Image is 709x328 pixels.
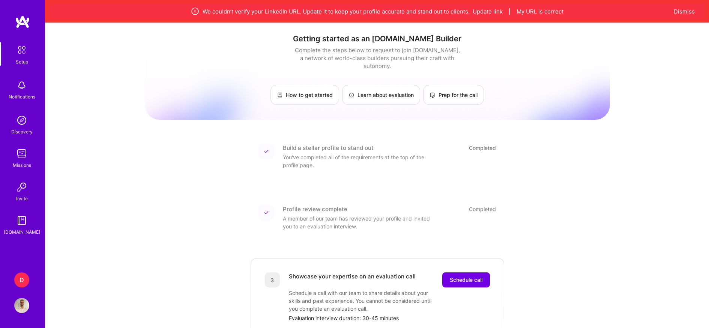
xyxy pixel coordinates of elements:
[15,15,30,29] img: logo
[16,195,28,203] div: Invite
[473,8,503,15] button: Update link
[289,289,439,313] div: Schedule a call with our team to share details about your skills and past experience. You cannot ...
[84,7,670,16] div: We couldn’t verify your LinkedIn URL. Update it to keep your profile accurate and stand out to cl...
[14,113,29,128] img: discovery
[517,8,563,15] button: My URL is correct
[11,128,33,136] div: Discovery
[16,58,28,66] div: Setup
[14,272,29,287] div: D
[348,92,354,98] img: Learn about evaluation
[289,314,490,322] div: Evaluation interview duration: 30-45 minutes
[264,210,269,215] img: Completed
[9,93,35,101] div: Notifications
[14,180,29,195] img: Invite
[342,85,420,105] a: Learn about evaluation
[289,272,416,287] div: Showcase your expertise on an evaluation call
[442,272,490,287] button: Schedule call
[277,92,283,98] img: How to get started
[674,8,695,15] button: Dismiss
[14,146,29,161] img: teamwork
[430,92,436,98] img: Prep for the call
[450,276,482,284] span: Schedule call
[293,46,462,70] div: Complete the steps below to request to join [DOMAIN_NAME], a network of world-class builders purs...
[423,85,484,105] a: Prep for the call
[145,34,610,43] h1: Getting started as an [DOMAIN_NAME] Builder
[283,205,347,213] div: Profile review complete
[14,213,29,228] img: guide book
[469,205,496,213] div: Completed
[270,85,339,105] a: How to get started
[469,144,496,152] div: Completed
[283,153,433,169] div: You've completed all of the requirements at the top of the profile page.
[283,144,374,152] div: Build a stellar profile to stand out
[264,149,269,154] img: Completed
[12,298,31,313] a: User Avatar
[14,42,30,58] img: setup
[4,228,40,236] div: [DOMAIN_NAME]
[13,161,31,169] div: Missions
[265,272,280,287] div: 3
[14,298,29,313] img: User Avatar
[283,215,433,230] div: A member of our team has reviewed your profile and invited you to an evaluation interview.
[12,272,31,287] a: D
[14,78,29,93] img: bell
[509,8,511,15] span: |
